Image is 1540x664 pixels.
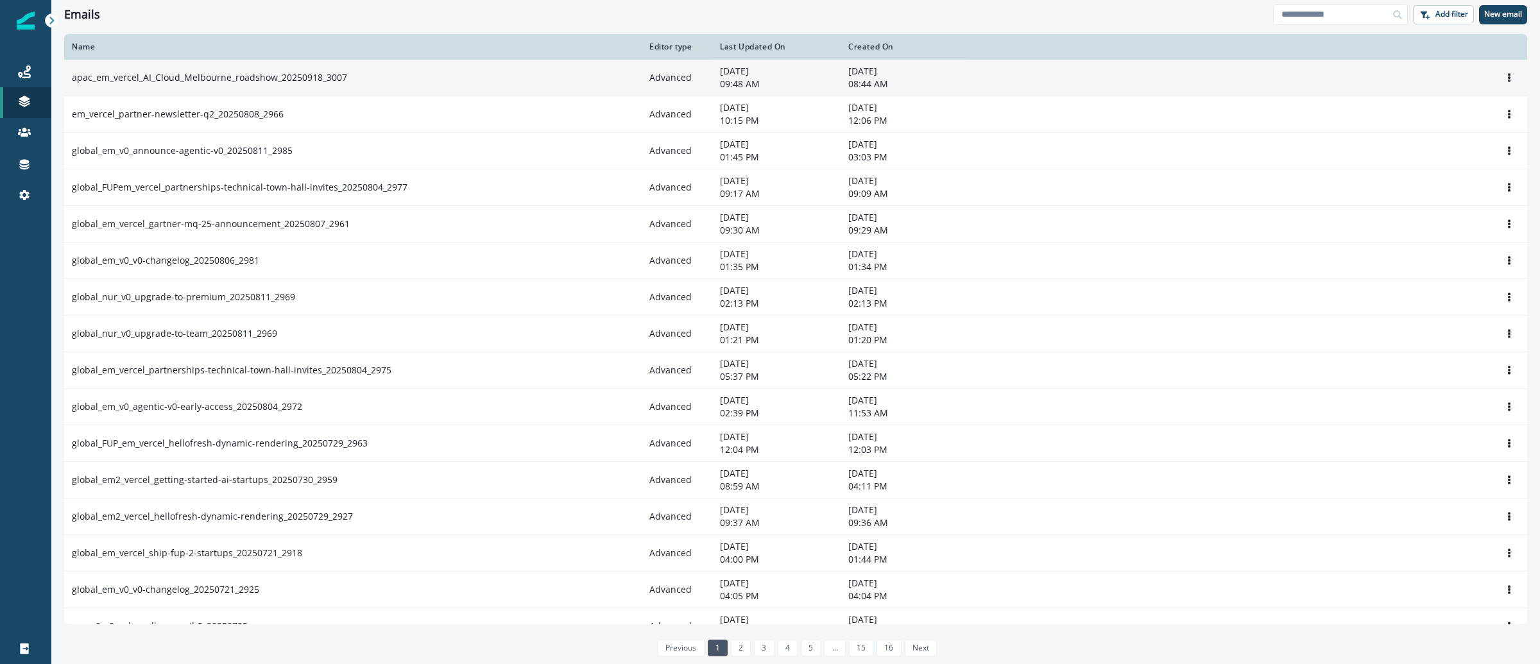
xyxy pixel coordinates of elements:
[1499,214,1519,234] button: Options
[778,640,798,656] a: Page 4
[720,540,833,553] p: [DATE]
[1435,10,1468,19] p: Add filter
[642,316,712,352] td: Advanced
[720,78,833,90] p: 09:48 AM
[848,297,961,310] p: 02:13 PM
[1499,178,1519,197] button: Options
[720,260,833,273] p: 01:35 PM
[72,327,277,340] p: global_nur_v0_upgrade-to-team_20250811_2969
[848,370,961,383] p: 05:22 PM
[64,206,1527,243] a: global_em_vercel_gartner-mq-25-announcement_20250807_2961Advanced[DATE]09:30 AM[DATE]09:29 AMOptions
[642,535,712,572] td: Advanced
[877,640,901,656] a: Page 16
[17,12,35,30] img: Inflection
[801,640,821,656] a: Page 5
[72,400,302,413] p: global_em_v0_agentic-v0-early-access_20250804_2972
[720,224,833,237] p: 09:30 AM
[64,8,100,22] h1: Emails
[64,389,1527,425] a: global_em_v0_agentic-v0-early-access_20250804_2972Advanced[DATE]02:39 PM[DATE]11:53 AMOptions
[848,394,961,407] p: [DATE]
[848,553,961,566] p: 01:44 PM
[642,133,712,169] td: Advanced
[848,78,961,90] p: 08:44 AM
[720,248,833,260] p: [DATE]
[720,187,833,200] p: 09:17 AM
[64,462,1527,498] a: global_em2_vercel_getting-started-ai-startups_20250730_2959Advanced[DATE]08:59 AM[DATE]04:11 PMOp...
[720,151,833,164] p: 01:45 PM
[848,480,961,493] p: 04:11 PM
[848,187,961,200] p: 09:09 AM
[848,430,961,443] p: [DATE]
[64,498,1527,535] a: global_em2_vercel_hellofresh-dynamic-rendering_20250729_2927Advanced[DATE]09:37 AM[DATE]09:36 AMO...
[720,297,833,310] p: 02:13 PM
[64,133,1527,169] a: global_em_v0_announce-agentic-v0_20250811_2985Advanced[DATE]01:45 PM[DATE]03:03 PMOptions
[649,42,705,52] div: Editor type
[1413,5,1474,24] button: Add filter
[708,640,728,656] a: Page 1 is your current page
[642,608,712,645] td: Advanced
[72,473,338,486] p: global_em2_vercel_getting-started-ai-startups_20250730_2959
[64,96,1527,133] a: em_vercel_partner-newsletter-q2_20250808_2966Advanced[DATE]10:15 PM[DATE]12:06 PMOptions
[720,504,833,516] p: [DATE]
[72,291,295,303] p: global_nur_v0_upgrade-to-premium_20250811_2969
[72,437,368,450] p: global_FUP_em_vercel_hellofresh-dynamic-rendering_20250729_2963
[848,42,961,52] div: Created On
[720,480,833,493] p: 08:59 AM
[720,334,833,346] p: 01:21 PM
[848,101,961,114] p: [DATE]
[848,516,961,529] p: 09:36 AM
[848,467,961,480] p: [DATE]
[64,279,1527,316] a: global_nur_v0_upgrade-to-premium_20250811_2969Advanced[DATE]02:13 PM[DATE]02:13 PMOptions
[848,504,961,516] p: [DATE]
[720,138,833,151] p: [DATE]
[848,321,961,334] p: [DATE]
[64,608,1527,645] a: nur_v0_v0-onboarding-email-5_20250725Advanced[DATE]04:02 PM[DATE]04:01 PMOptions
[731,640,751,656] a: Page 2
[1479,5,1527,24] button: New email
[848,443,961,456] p: 12:03 PM
[720,516,833,529] p: 09:37 AM
[720,467,833,480] p: [DATE]
[72,181,407,194] p: global_FUPem_vercel_partnerships-technical-town-hall-invites_20250804_2977
[720,175,833,187] p: [DATE]
[72,547,302,559] p: global_em_vercel_ship-fup-2-startups_20250721_2918
[1499,324,1519,343] button: Options
[64,60,1527,96] a: apac_em_vercel_AI_Cloud_Melbourne_roadshow_20250918_3007Advanced[DATE]09:48 AM[DATE]08:44 AMOptions
[642,352,712,389] td: Advanced
[720,65,833,78] p: [DATE]
[72,42,634,52] div: Name
[64,243,1527,279] a: global_em_v0_v0-changelog_20250806_2981Advanced[DATE]01:35 PM[DATE]01:34 PMOptions
[720,284,833,297] p: [DATE]
[1499,470,1519,489] button: Options
[848,211,961,224] p: [DATE]
[848,224,961,237] p: 09:29 AM
[849,640,873,656] a: Page 15
[642,206,712,243] td: Advanced
[1499,105,1519,124] button: Options
[848,577,961,590] p: [DATE]
[848,260,961,273] p: 01:34 PM
[72,254,259,267] p: global_em_v0_v0-changelog_20250806_2981
[848,407,961,420] p: 11:53 AM
[64,535,1527,572] a: global_em_vercel_ship-fup-2-startups_20250721_2918Advanced[DATE]04:00 PM[DATE]01:44 PMOptions
[64,352,1527,389] a: global_em_vercel_partnerships-technical-town-hall-invites_20250804_2975Advanced[DATE]05:37 PM[DAT...
[72,217,350,230] p: global_em_vercel_gartner-mq-25-announcement_20250807_2961
[754,640,774,656] a: Page 3
[720,394,833,407] p: [DATE]
[72,510,353,523] p: global_em2_vercel_hellofresh-dynamic-rendering_20250729_2927
[848,248,961,260] p: [DATE]
[72,71,347,84] p: apac_em_vercel_AI_Cloud_Melbourne_roadshow_20250918_3007
[642,279,712,316] td: Advanced
[1499,361,1519,380] button: Options
[64,572,1527,608] a: global_em_v0_v0-changelog_20250721_2925Advanced[DATE]04:05 PM[DATE]04:04 PMOptions
[720,553,833,566] p: 04:00 PM
[64,169,1527,206] a: global_FUPem_vercel_partnerships-technical-town-hall-invites_20250804_2977Advanced[DATE]09:17 AM[...
[848,138,961,151] p: [DATE]
[905,640,937,656] a: Next page
[642,60,712,96] td: Advanced
[72,144,293,157] p: global_em_v0_announce-agentic-v0_20250811_2985
[72,364,391,377] p: global_em_vercel_partnerships-technical-town-hall-invites_20250804_2975
[642,96,712,133] td: Advanced
[848,540,961,553] p: [DATE]
[720,211,833,224] p: [DATE]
